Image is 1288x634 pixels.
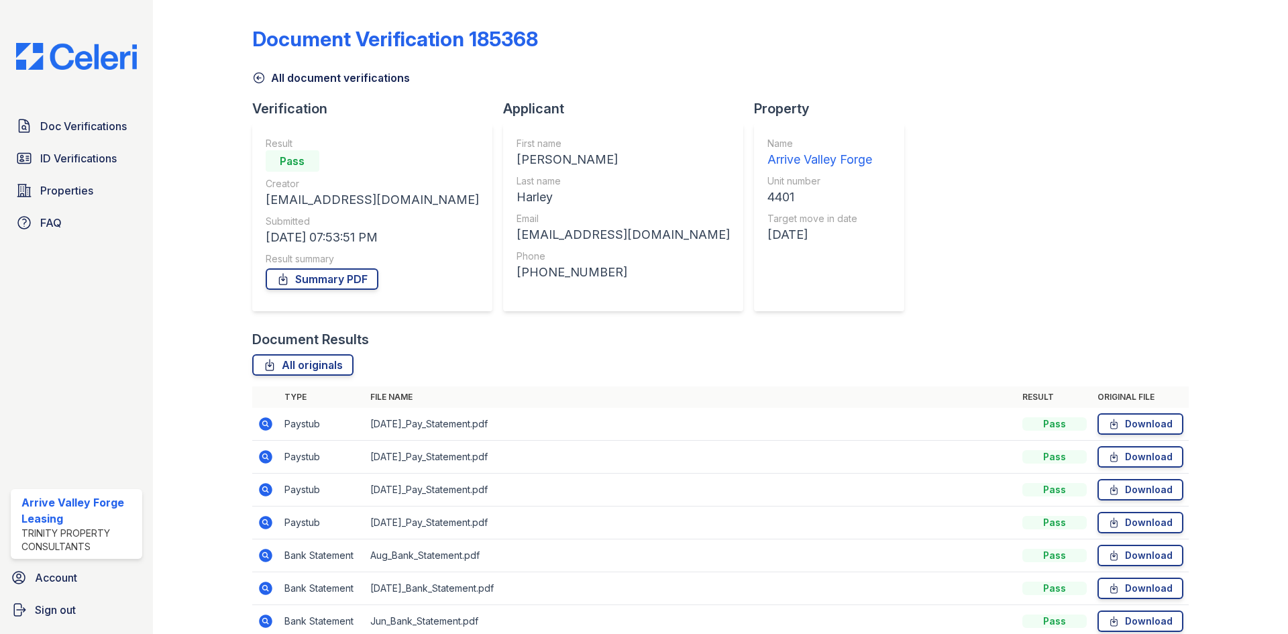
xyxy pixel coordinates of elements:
[1097,545,1183,566] a: Download
[1022,549,1087,562] div: Pass
[266,252,479,266] div: Result summary
[365,386,1017,408] th: File name
[11,113,142,140] a: Doc Verifications
[266,228,479,247] div: [DATE] 07:53:51 PM
[1022,417,1087,431] div: Pass
[266,268,378,290] a: Summary PDF
[266,177,479,191] div: Creator
[279,572,365,605] td: Bank Statement
[11,145,142,172] a: ID Verifications
[1022,450,1087,464] div: Pass
[767,137,872,150] div: Name
[252,330,369,349] div: Document Results
[11,177,142,204] a: Properties
[1097,446,1183,468] a: Download
[1097,578,1183,599] a: Download
[40,118,127,134] span: Doc Verifications
[1022,483,1087,496] div: Pass
[365,539,1017,572] td: Aug_Bank_Statement.pdf
[767,212,872,225] div: Target move in date
[365,441,1017,474] td: [DATE]_Pay_Statement.pdf
[1092,386,1189,408] th: Original file
[21,527,137,553] div: Trinity Property Consultants
[517,174,730,188] div: Last name
[5,43,148,70] img: CE_Logo_Blue-a8612792a0a2168367f1c8372b55b34899dd931a85d93a1a3d3e32e68fde9ad4.png
[252,354,354,376] a: All originals
[40,150,117,166] span: ID Verifications
[1097,479,1183,500] a: Download
[767,225,872,244] div: [DATE]
[5,564,148,591] a: Account
[1022,582,1087,595] div: Pass
[279,408,365,441] td: Paystub
[1017,386,1092,408] th: Result
[767,174,872,188] div: Unit number
[365,572,1017,605] td: [DATE]_Bank_Statement.pdf
[252,27,538,51] div: Document Verification 185368
[1097,611,1183,632] a: Download
[365,474,1017,507] td: [DATE]_Pay_Statement.pdf
[1097,413,1183,435] a: Download
[279,539,365,572] td: Bank Statement
[35,602,76,618] span: Sign out
[365,408,1017,441] td: [DATE]_Pay_Statement.pdf
[252,70,410,86] a: All document verifications
[365,507,1017,539] td: [DATE]_Pay_Statement.pdf
[767,150,872,169] div: Arrive Valley Forge
[5,596,148,623] a: Sign out
[279,441,365,474] td: Paystub
[1097,512,1183,533] a: Download
[1022,516,1087,529] div: Pass
[279,507,365,539] td: Paystub
[503,99,754,118] div: Applicant
[517,150,730,169] div: [PERSON_NAME]
[517,212,730,225] div: Email
[517,250,730,263] div: Phone
[754,99,915,118] div: Property
[266,191,479,209] div: [EMAIL_ADDRESS][DOMAIN_NAME]
[517,263,730,282] div: [PHONE_NUMBER]
[279,474,365,507] td: Paystub
[266,150,319,172] div: Pass
[517,137,730,150] div: First name
[266,215,479,228] div: Submitted
[517,225,730,244] div: [EMAIL_ADDRESS][DOMAIN_NAME]
[11,209,142,236] a: FAQ
[1022,615,1087,628] div: Pass
[1232,580,1275,621] iframe: chat widget
[767,188,872,207] div: 4401
[21,494,137,527] div: Arrive Valley Forge Leasing
[40,215,62,231] span: FAQ
[252,99,503,118] div: Verification
[40,182,93,199] span: Properties
[517,188,730,207] div: Harley
[279,386,365,408] th: Type
[266,137,479,150] div: Result
[767,137,872,169] a: Name Arrive Valley Forge
[35,570,77,586] span: Account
